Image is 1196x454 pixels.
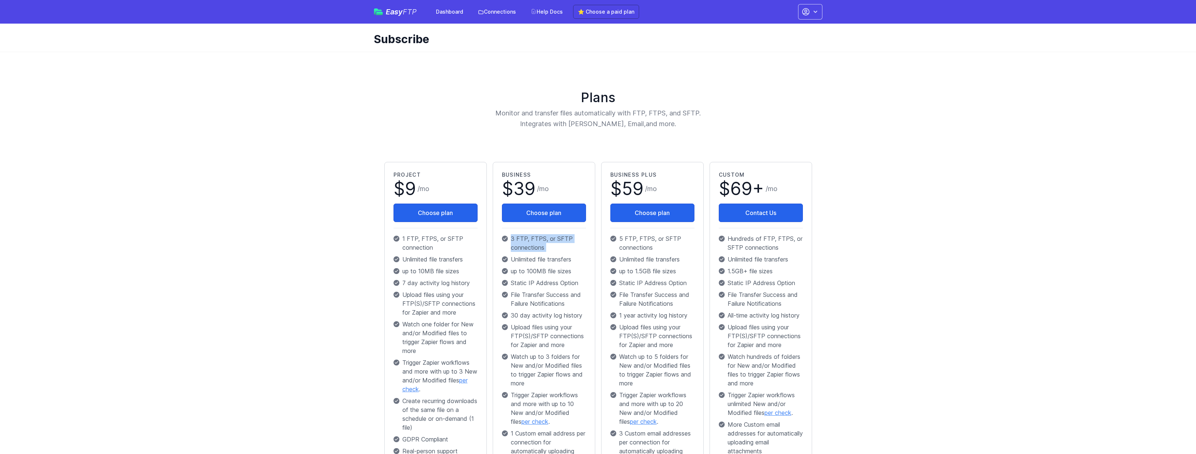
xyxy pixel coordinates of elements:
[521,418,548,425] a: per check
[719,255,803,264] p: Unlimited file transfers
[374,8,417,15] a: EasyFTP
[539,185,549,193] span: mo
[619,391,694,426] span: Trigger Zapier workflows and more with up to 20 New and/or Modified files .
[610,290,694,308] p: File Transfer Success and Failure Notifications
[719,290,803,308] p: File Transfer Success and Failure Notifications
[719,204,803,222] a: Contact Us
[502,171,586,179] h2: Business
[394,290,478,317] p: Upload files using your FTP(S)/SFTP connections for Zapier and more
[610,278,694,287] p: Static IP Address Option
[573,5,639,19] a: ⭐ Choose a paid plan
[394,171,478,179] h2: Project
[622,178,644,200] span: 59
[394,255,478,264] p: Unlimited file transfers
[502,180,535,198] span: $
[405,178,416,200] span: 9
[374,32,817,46] h1: Subscribe
[610,323,694,349] p: Upload files using your FTP(S)/SFTP connections for Zapier and more
[394,435,478,444] p: GDPR Compliant
[766,184,777,194] span: /
[526,5,567,18] a: Help Docs
[394,320,478,355] p: Watch one folder for New and/or Modified files to trigger Zapier flows and more
[768,185,777,193] span: mo
[647,185,657,193] span: mo
[719,352,803,388] p: Watch hundreds of folders for New and/or Modified files to trigger Zapier flows and more
[719,234,803,252] p: Hundreds of FTP, FTPS, or SFTP connections
[610,267,694,275] p: up to 1.5GB file sizes
[417,184,429,194] span: /
[502,234,586,252] p: 3 FTP, FTPS, or SFTP connections
[719,278,803,287] p: Static IP Address Option
[513,178,535,200] span: 39
[502,323,586,349] p: Upload files using your FTP(S)/SFTP connections for Zapier and more
[394,234,478,252] p: 1 FTP, FTPS, or SFTP connection
[374,8,383,15] img: easyftp_logo.png
[610,180,644,198] span: $
[381,90,815,105] h1: Plans
[402,358,478,394] span: Trigger Zapier workflows and more with up to 3 New and/or Modified files .
[394,396,478,432] p: Create recurring downloads of the same file on a schedule or on-demand (1 file)
[719,311,803,320] p: All-time activity log history
[403,7,417,16] span: FTP
[394,278,478,287] p: 7 day activity log history
[537,184,549,194] span: /
[719,180,764,198] span: $
[386,8,417,15] span: Easy
[610,352,694,388] p: Watch up to 5 folders for New and/or Modified files to trigger Zapier flows and more
[394,180,416,198] span: $
[420,185,429,193] span: mo
[402,377,468,393] a: per check
[728,391,803,417] span: Trigger Zapier workflows unlimited New and/or Modified files .
[502,278,586,287] p: Static IP Address Option
[502,311,586,320] p: 30 day activity log history
[1159,417,1187,445] iframe: Drift Widget Chat Controller
[511,391,586,426] span: Trigger Zapier workflows and more with up to 10 New and/or Modified files .
[610,311,694,320] p: 1 year activity log history
[502,255,586,264] p: Unlimited file transfers
[645,184,657,194] span: /
[610,171,694,179] h2: Business Plus
[394,204,478,222] button: Choose plan
[474,5,520,18] a: Connections
[502,352,586,388] p: Watch up to 3 folders for New and/or Modified files to trigger Zapier flows and more
[719,267,803,275] p: 1.5GB+ file sizes
[719,323,803,349] p: Upload files using your FTP(S)/SFTP connections for Zapier and more
[765,409,791,416] a: per check
[610,234,694,252] p: 5 FTP, FTPS, or SFTP connections
[502,204,586,222] button: Choose plan
[630,418,657,425] a: per check
[610,204,694,222] button: Choose plan
[719,171,803,179] h2: Custom
[502,267,586,275] p: up to 100MB file sizes
[431,5,468,18] a: Dashboard
[610,255,694,264] p: Unlimited file transfers
[502,290,586,308] p: File Transfer Success and Failure Notifications
[730,178,764,200] span: 69+
[394,267,478,275] p: up to 10MB file sizes
[454,108,743,129] p: Monitor and transfer files automatically with FTP, FTPS, and SFTP. Integrates with [PERSON_NAME],...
